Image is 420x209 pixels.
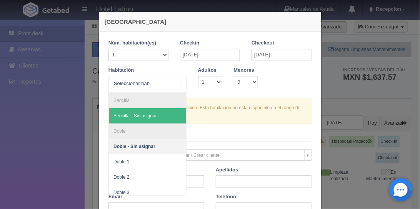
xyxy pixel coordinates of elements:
div: No hay disponibilidad en esta habitación: Esta habitación no esta disponible en el rango de fecha... [108,99,312,124]
label: Núm. habitación(es) [108,39,156,47]
a: Seleccionar / Crear cliente [162,149,312,161]
label: Apellidos [216,166,238,174]
label: Email [108,193,122,201]
label: Checkout [252,39,274,47]
span: Doble - Sin asignar [113,144,155,149]
label: Menores [234,67,254,74]
span: Doble 1 [113,159,129,165]
span: Doble 3 [113,190,129,195]
label: Habitación [108,67,134,74]
h4: [GEOGRAPHIC_DATA] [105,18,315,26]
label: Adultos [198,67,217,74]
label: Teléfono [216,193,236,201]
span: Seleccionar / Crear cliente [166,150,302,161]
span: Doble 2 [113,174,129,180]
input: Seleccionar hab. [112,78,180,89]
label: Checkin [180,39,200,47]
input: DD-MM-AAAA [252,49,312,61]
span: Sencilla - Sin asignar [113,113,157,118]
input: DD-MM-AAAA [180,49,240,61]
label: Cliente [103,149,157,156]
legend: Datos del Cliente [108,130,312,142]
